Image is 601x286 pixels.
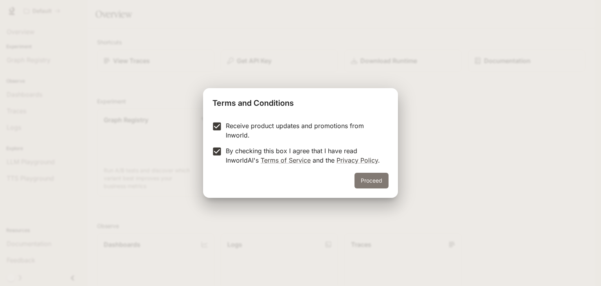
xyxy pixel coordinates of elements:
p: By checking this box I agree that I have read InworldAI's and the . [226,146,382,165]
h2: Terms and Conditions [203,88,398,115]
a: Privacy Policy [336,156,378,164]
a: Terms of Service [261,156,311,164]
button: Proceed [354,173,389,188]
p: Receive product updates and promotions from Inworld. [226,121,382,140]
